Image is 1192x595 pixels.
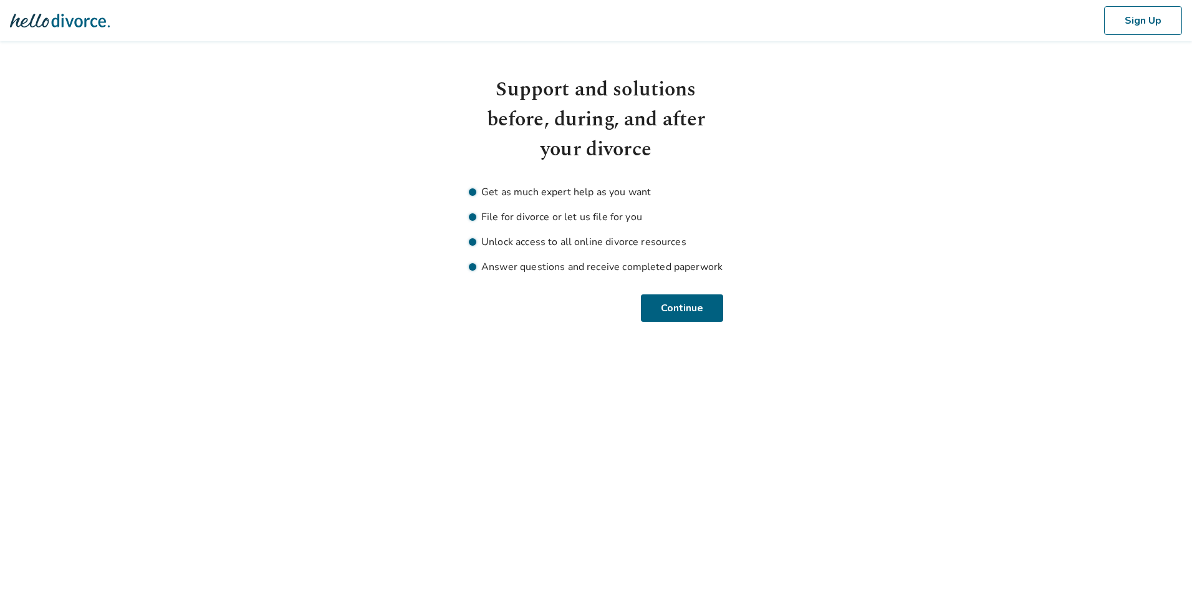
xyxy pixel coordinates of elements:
li: Answer questions and receive completed paperwork [469,259,723,274]
li: File for divorce or let us file for you [469,210,723,225]
button: Sign Up [1104,6,1182,35]
li: Unlock access to all online divorce resources [469,235,723,249]
li: Get as much expert help as you want [469,185,723,200]
button: Continue [643,294,723,322]
h1: Support and solutions before, during, and after your divorce [469,75,723,165]
img: Hello Divorce Logo [10,8,110,33]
